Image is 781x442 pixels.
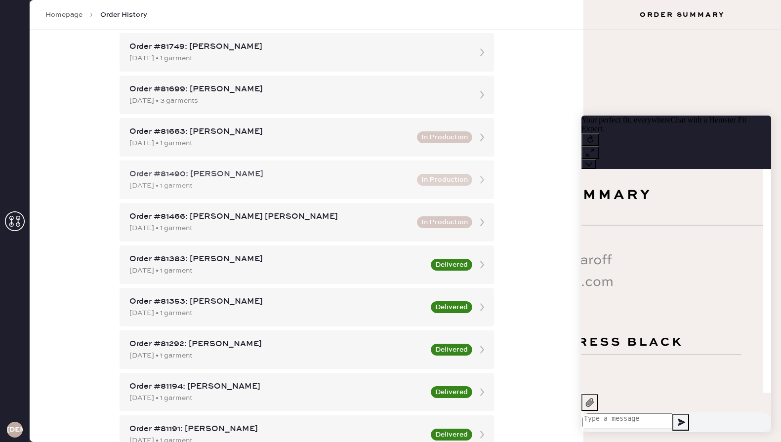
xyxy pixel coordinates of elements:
[129,126,411,138] div: Order #81663: [PERSON_NAME]
[7,426,23,433] h3: [DEMOGRAPHIC_DATA]
[431,429,472,441] button: Delivered
[129,253,425,265] div: Order #81383: [PERSON_NAME]
[129,338,425,350] div: Order #81292: [PERSON_NAME]
[129,83,466,95] div: Order #81699: [PERSON_NAME]
[129,393,425,403] div: [DATE] • 1 garment
[583,10,781,20] h3: Order Summary
[129,168,411,180] div: Order #81490: [PERSON_NAME]
[129,95,466,106] div: [DATE] • 3 garments
[431,301,472,313] button: Delivered
[417,131,472,143] button: In Production
[431,344,472,356] button: Delivered
[129,41,466,53] div: Order #81749: [PERSON_NAME]
[129,296,425,308] div: Order #81353: [PERSON_NAME]
[129,211,411,223] div: Order #81466: [PERSON_NAME] [PERSON_NAME]
[129,138,411,149] div: [DATE] • 1 garment
[129,53,466,64] div: [DATE] • 1 garment
[129,423,425,435] div: Order #81191: [PERSON_NAME]
[129,308,425,319] div: [DATE] • 1 garment
[572,106,781,442] iframe: Front Chat
[431,259,472,271] button: Delivered
[431,386,472,398] button: Delivered
[129,381,425,393] div: Order #81194: [PERSON_NAME]
[417,174,472,186] button: In Production
[45,10,82,20] a: Homepage
[129,180,411,191] div: [DATE] • 1 garment
[129,223,411,234] div: [DATE] • 1 garment
[129,350,425,361] div: [DATE] • 1 garment
[129,265,425,276] div: [DATE] • 1 garment
[417,216,472,228] button: In Production
[100,10,147,20] span: Order History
